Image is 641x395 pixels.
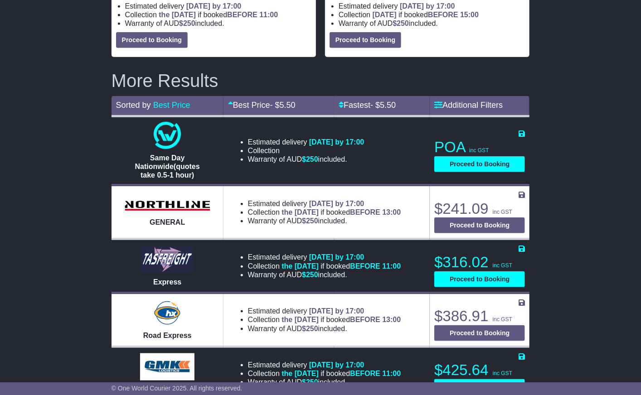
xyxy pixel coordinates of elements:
span: [DATE] by 17:00 [186,2,242,10]
img: Hunter Express: Road Express [152,299,182,327]
button: Proceed to Booking [434,217,525,233]
span: $ [302,271,318,279]
span: 250 [397,19,409,27]
span: inc GST [493,316,512,323]
span: inc GST [469,147,489,154]
span: the [DATE] [282,370,318,377]
span: - $ [370,101,396,110]
li: Warranty of AUD included. [248,270,401,279]
li: Estimated delivery [248,253,401,261]
span: 250 [306,325,318,332]
button: Proceed to Booking [434,271,525,287]
li: Collection [339,10,525,19]
img: Northline Distribution: GENERAL [122,198,213,213]
span: $ [302,217,318,225]
p: POA [434,138,525,156]
img: Tasfreight: Express [141,246,193,273]
span: [DATE] by 17:00 [309,307,364,315]
span: 11:00 [382,370,401,377]
li: Collection [125,10,311,19]
span: 13:00 [382,316,401,323]
span: 11:00 [382,262,401,270]
span: Sorted by [116,101,151,110]
span: inc GST [493,370,512,376]
a: Best Price- $5.50 [228,101,296,110]
li: Collection [248,208,401,217]
span: 5.50 [280,101,296,110]
button: Proceed to Booking [116,32,188,48]
span: $ [179,19,195,27]
span: if booked [282,316,401,323]
span: Express [153,278,181,286]
span: [DATE] by 17:00 [309,253,364,261]
li: Warranty of AUD included. [248,155,364,164]
button: Proceed to Booking [434,379,525,395]
a: Best Price [153,101,190,110]
button: Proceed to Booking [434,325,525,341]
span: Same Day Nationwide(quotes take 0.5-1 hour) [135,154,200,179]
span: BEFORE [350,262,380,270]
span: the [DATE] [282,208,318,216]
span: 250 [306,217,318,225]
a: Fastest- $5.50 [339,101,396,110]
span: $ [302,325,318,332]
span: 250 [306,271,318,279]
li: Warranty of AUD included. [125,19,311,28]
li: Collection [248,146,364,155]
span: 250 [306,378,318,386]
button: Proceed to Booking [434,156,525,172]
span: if booked [282,262,401,270]
span: inc GST [493,209,512,215]
li: Collection [248,369,401,378]
span: 5.50 [380,101,396,110]
span: [DATE] by 17:00 [309,361,364,369]
li: Estimated delivery [339,2,525,10]
li: Warranty of AUD included. [339,19,525,28]
span: $ [393,19,409,27]
p: $425.64 [434,361,525,379]
p: $316.02 [434,253,525,271]
img: GMK Logistics: General [140,353,194,381]
span: the [DATE] [282,262,318,270]
li: Estimated delivery [248,138,364,146]
span: [DATE] [373,11,397,19]
span: $ [302,378,318,386]
span: $ [302,155,318,163]
span: BEFORE [350,316,380,323]
span: 13:00 [382,208,401,216]
span: BEFORE [350,370,380,377]
li: Estimated delivery [248,361,401,369]
li: Warranty of AUD included. [248,378,401,386]
li: Estimated delivery [248,307,401,315]
span: if booked [159,11,278,19]
span: Road Express [143,332,192,339]
span: 15:00 [460,11,479,19]
span: the [DATE] [282,316,318,323]
span: if booked [282,208,401,216]
span: inc GST [493,262,512,269]
li: Warranty of AUD included. [248,217,401,225]
span: if booked [282,370,401,377]
h2: More Results [112,71,530,91]
button: Proceed to Booking [330,32,401,48]
span: 250 [306,155,318,163]
li: Estimated delivery [248,199,401,208]
li: Estimated delivery [125,2,311,10]
span: [DATE] by 17:00 [309,138,364,146]
li: Warranty of AUD included. [248,324,401,333]
li: Collection [248,262,401,270]
span: - $ [270,101,296,110]
span: GENERAL [150,218,185,226]
img: One World Courier: Same Day Nationwide(quotes take 0.5-1 hour) [154,122,181,149]
span: BEFORE [350,208,380,216]
span: the [DATE] [159,11,195,19]
span: © One World Courier 2025. All rights reserved. [112,385,243,392]
span: if booked [373,11,479,19]
span: BEFORE [428,11,458,19]
span: BEFORE [227,11,257,19]
li: Collection [248,315,401,324]
p: $386.91 [434,307,525,325]
p: $241.09 [434,200,525,218]
span: [DATE] by 17:00 [400,2,455,10]
span: 250 [183,19,195,27]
